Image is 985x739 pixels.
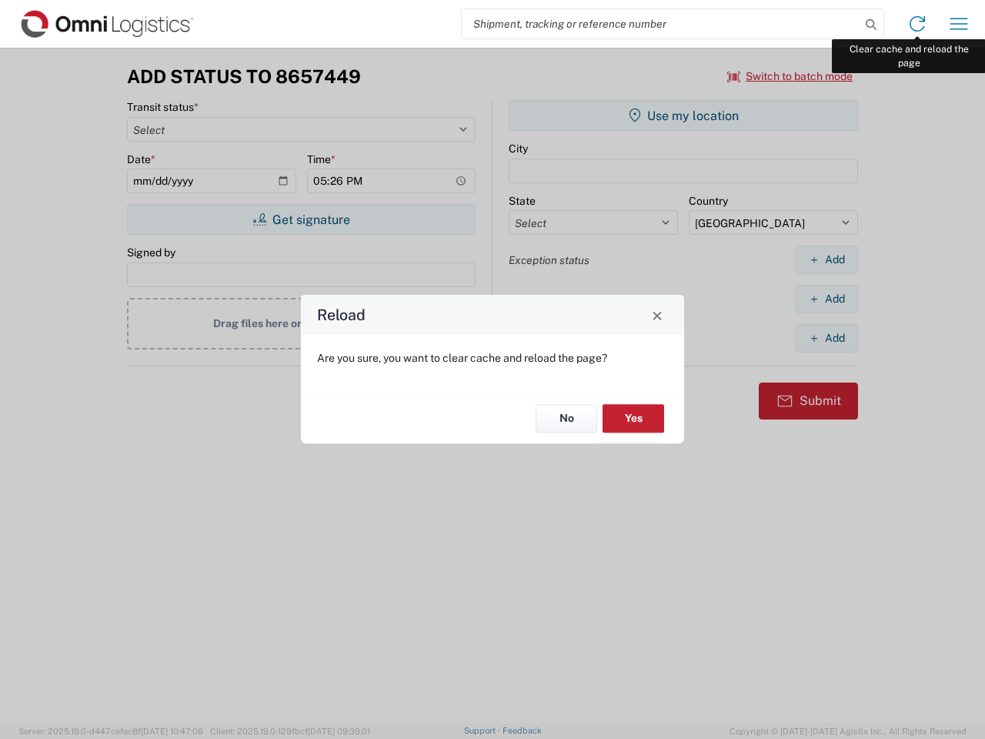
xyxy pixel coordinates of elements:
button: No [536,404,597,433]
h4: Reload [317,304,366,326]
p: Are you sure, you want to clear cache and reload the page? [317,351,668,365]
button: Close [646,304,668,326]
input: Shipment, tracking or reference number [462,9,860,38]
button: Yes [603,404,664,433]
